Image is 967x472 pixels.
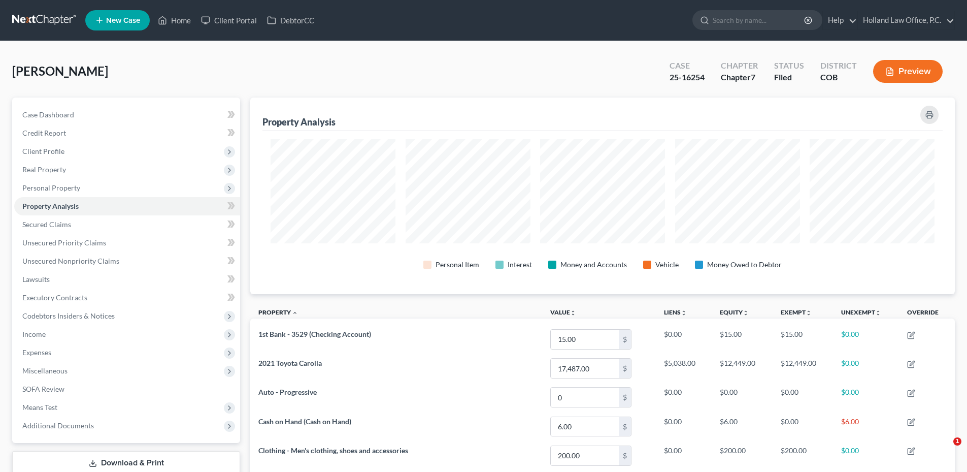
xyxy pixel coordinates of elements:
[833,383,899,412] td: $0.00
[153,11,196,29] a: Home
[833,354,899,383] td: $0.00
[664,308,687,316] a: Liensunfold_more
[258,446,408,455] span: Clothing - Men's clothing, shoes and accessories
[258,388,317,396] span: Auto - Progressive
[22,110,74,119] span: Case Dashboard
[712,383,772,412] td: $0.00
[14,215,240,234] a: Secured Claims
[22,275,50,284] span: Lawsuits
[743,310,749,316] i: unfold_more
[14,234,240,252] a: Unsecured Priority Claims
[22,202,79,210] span: Property Analysis
[22,293,87,302] span: Executory Contracts
[292,310,298,316] i: expand_less
[22,183,80,192] span: Personal Property
[619,388,631,407] div: $
[873,60,943,83] button: Preview
[932,437,957,462] iframe: Intercom live chat
[713,11,806,29] input: Search by name...
[774,60,804,72] div: Status
[806,310,812,316] i: unfold_more
[22,220,71,229] span: Secured Claims
[712,441,772,470] td: $200.00
[22,330,46,338] span: Income
[655,260,679,270] div: Vehicle
[196,11,262,29] a: Client Portal
[751,72,755,82] span: 7
[22,348,51,357] span: Expenses
[707,260,782,270] div: Money Owed to Debtor
[899,302,955,325] th: Override
[773,325,833,354] td: $15.00
[14,197,240,215] a: Property Analysis
[22,147,64,155] span: Client Profile
[262,116,336,128] div: Property Analysis
[721,60,758,72] div: Chapter
[619,446,631,465] div: $
[820,72,857,83] div: COB
[551,359,619,378] input: 0.00
[656,354,712,383] td: $5,038.00
[12,64,108,78] span: [PERSON_NAME]
[551,417,619,436] input: 0.00
[619,359,631,378] div: $
[258,359,322,367] span: 2021 Toyota Carolla
[551,330,619,349] input: 0.00
[258,308,298,316] a: Property expand_less
[436,260,479,270] div: Personal Item
[22,165,66,174] span: Real Property
[773,383,833,412] td: $0.00
[551,388,619,407] input: 0.00
[858,11,954,29] a: Holland Law Office, P.C.
[619,417,631,436] div: $
[773,441,833,470] td: $200.00
[875,310,881,316] i: unfold_more
[781,308,812,316] a: Exemptunfold_more
[22,257,119,265] span: Unsecured Nonpriority Claims
[14,124,240,142] a: Credit Report
[14,270,240,289] a: Lawsuits
[823,11,857,29] a: Help
[656,412,712,441] td: $0.00
[720,308,749,316] a: Equityunfold_more
[773,412,833,441] td: $0.00
[670,72,705,83] div: 25-16254
[656,441,712,470] td: $0.00
[670,60,705,72] div: Case
[953,437,961,446] span: 1
[22,238,106,247] span: Unsecured Priority Claims
[833,325,899,354] td: $0.00
[106,17,140,24] span: New Case
[22,403,57,412] span: Means Test
[570,310,576,316] i: unfold_more
[14,252,240,270] a: Unsecured Nonpriority Claims
[258,417,351,426] span: Cash on Hand (Cash on Hand)
[560,260,627,270] div: Money and Accounts
[681,310,687,316] i: unfold_more
[14,106,240,124] a: Case Dashboard
[656,383,712,412] td: $0.00
[22,421,94,430] span: Additional Documents
[721,72,758,83] div: Chapter
[833,412,899,441] td: $6.00
[258,330,371,338] span: 1st Bank - 3529 (Checking Account)
[22,129,66,137] span: Credit Report
[619,330,631,349] div: $
[774,72,804,83] div: Filed
[22,366,68,375] span: Miscellaneous
[773,354,833,383] td: $12,449.00
[712,325,772,354] td: $15.00
[841,308,881,316] a: Unexemptunfold_more
[262,11,319,29] a: DebtorCC
[22,311,115,320] span: Codebtors Insiders & Notices
[656,325,712,354] td: $0.00
[14,380,240,398] a: SOFA Review
[820,60,857,72] div: District
[14,289,240,307] a: Executory Contracts
[551,446,619,465] input: 0.00
[712,354,772,383] td: $12,449.00
[712,412,772,441] td: $6.00
[550,308,576,316] a: Valueunfold_more
[508,260,532,270] div: Interest
[22,385,64,393] span: SOFA Review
